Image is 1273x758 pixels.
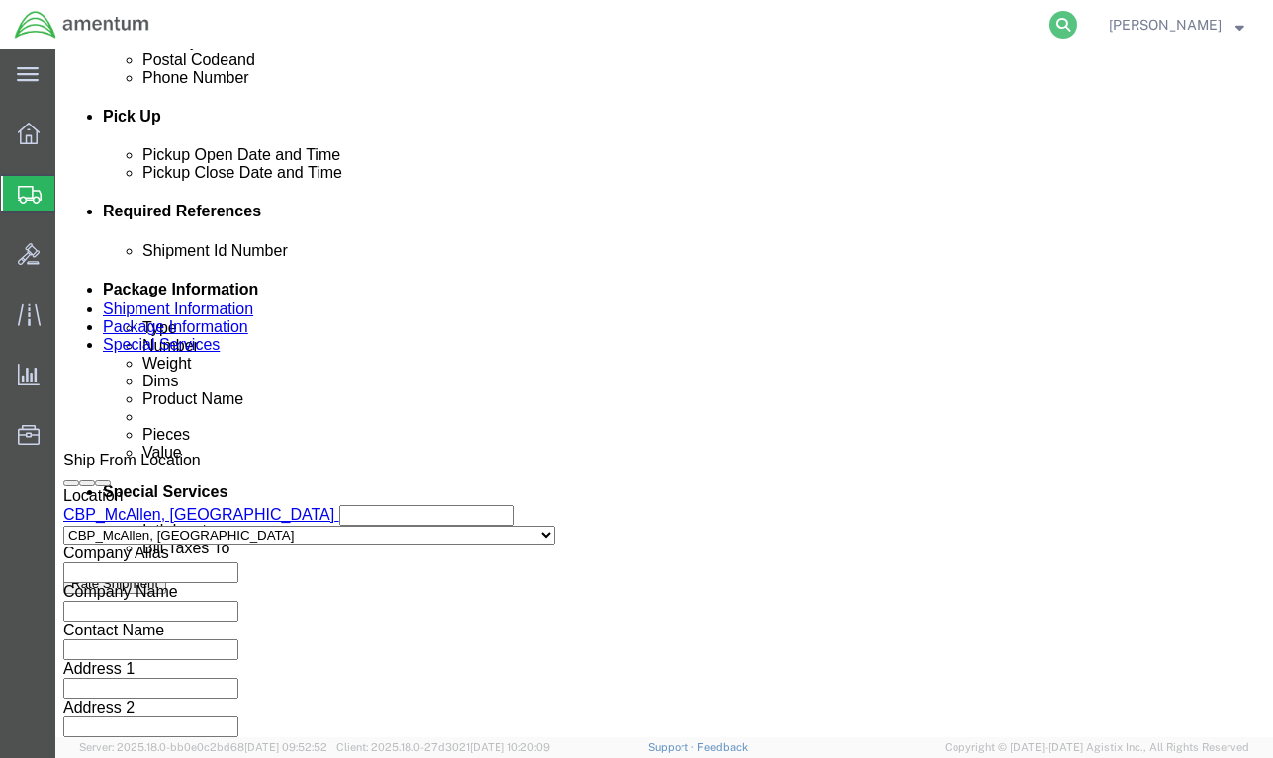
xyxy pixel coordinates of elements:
[1109,14,1222,36] span: Rigoberto Magallan
[244,741,327,753] span: [DATE] 09:52:52
[1108,13,1245,37] button: [PERSON_NAME]
[648,741,697,753] a: Support
[55,49,1273,737] iframe: FS Legacy Container
[336,741,550,753] span: Client: 2025.18.0-27d3021
[14,10,150,40] img: logo
[470,741,550,753] span: [DATE] 10:20:09
[945,739,1249,756] span: Copyright © [DATE]-[DATE] Agistix Inc., All Rights Reserved
[697,741,748,753] a: Feedback
[79,741,327,753] span: Server: 2025.18.0-bb0e0c2bd68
